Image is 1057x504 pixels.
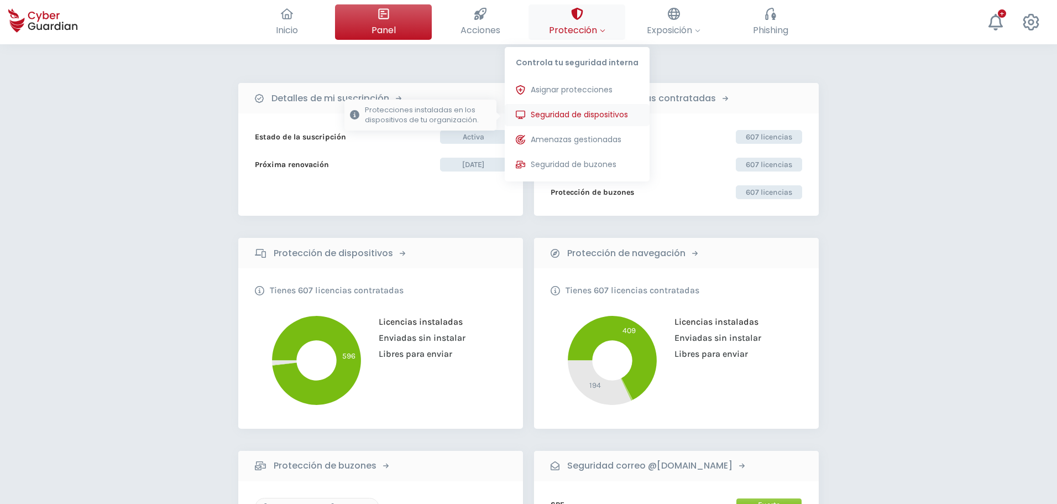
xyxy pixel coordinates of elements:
button: Amenazas gestionadas [505,129,650,151]
span: Amenazas gestionadas [531,134,621,146]
span: Enviadas sin instalar [666,332,761,343]
button: Acciones [432,4,528,40]
p: Tienes 607 licencias contratadas [566,285,699,296]
button: Seguridad de dispositivosProtecciones instaladas en los dispositivos de tu organización. [505,104,650,126]
p: Controla tu seguridad interna [505,47,650,74]
span: Exposición [647,23,700,37]
button: Seguridad de buzones [505,154,650,176]
span: Seguridad de dispositivos [531,109,628,121]
b: Protección de navegación [567,247,686,260]
span: Inicio [276,23,298,37]
p: Protecciones instaladas en los dispositivos de tu organización. [365,105,491,125]
button: Panel [335,4,432,40]
span: 607 licencias [736,185,802,199]
button: Asignar protecciones [505,79,650,101]
p: Tienes 607 licencias contratadas [270,285,404,296]
button: ProtecciónControla tu seguridad internaAsignar proteccionesSeguridad de dispositivosProtecciones ... [528,4,625,40]
span: Protección [549,23,605,37]
span: Libres para enviar [370,349,452,359]
span: [DATE] [440,158,506,172]
span: 607 licencias [736,130,802,144]
b: Estado de la suscripción [255,131,346,143]
span: Enviadas sin instalar [370,332,465,343]
div: + [998,9,1006,18]
b: Próxima renovación [255,159,329,170]
span: Asignar protecciones [531,84,613,96]
button: Exposición [625,4,722,40]
span: Acciones [461,23,500,37]
span: Panel [371,23,396,37]
span: Libres para enviar [666,349,748,359]
span: Licencias instaladas [370,316,463,327]
b: Protección de buzones [274,459,376,472]
b: Detalles de mi suscripción [271,92,389,105]
span: Seguridad de buzones [531,159,616,170]
b: Protección de buzones [551,186,634,198]
span: Phishing [753,23,788,37]
span: 607 licencias [736,158,802,172]
span: Licencias instaladas [666,316,758,327]
b: Protección de dispositivos [274,247,393,260]
button: Inicio [238,4,335,40]
button: Phishing [722,4,819,40]
span: Activa [440,130,506,144]
b: Seguridad correo @[DOMAIN_NAME] [567,459,732,472]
